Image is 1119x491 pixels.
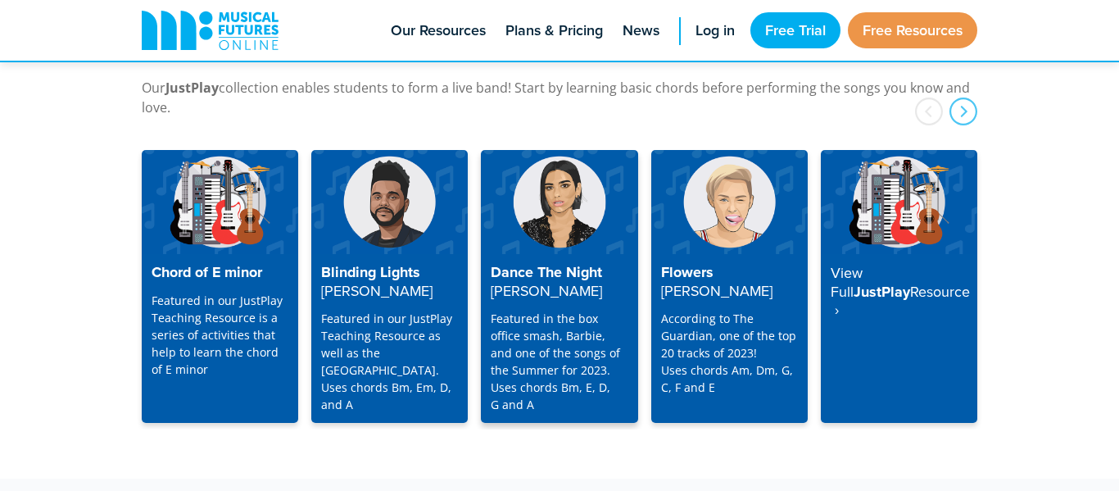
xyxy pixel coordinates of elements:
[321,280,433,301] strong: [PERSON_NAME]
[848,12,977,48] a: Free Resources
[165,79,219,97] strong: JustPlay
[821,150,977,423] a: View FullJustPlayResource ‎ ›
[152,264,288,282] h4: Chord of E minor
[142,150,298,423] a: Chord of E minor Featured in our JustPlay Teaching Resource is a series of activities that help t...
[321,264,458,300] h4: Blinding Lights
[152,292,288,378] p: Featured in our JustPlay Teaching Resource is a series of activities that help to learn the chord...
[481,150,637,423] a: Dance The Night[PERSON_NAME] Featured in the box office smash, Barbie, and one of the songs of th...
[505,20,603,42] span: Plans & Pricing
[491,310,627,413] p: Featured in the box office smash, Barbie, and one of the songs of the Summer for 2023. Uses chord...
[651,150,808,423] a: Flowers[PERSON_NAME] According to The Guardian, one of the top 20 tracks of 2023!Uses chords Am, ...
[750,12,840,48] a: Free Trial
[661,310,798,396] p: According to The Guardian, one of the top 20 tracks of 2023! Uses chords Am, Dm, G, C, F and E
[831,281,970,321] strong: Resource ‎ ›
[321,310,458,413] p: Featured in our JustPlay Teaching Resource as well as the [GEOGRAPHIC_DATA]. Uses chords Bm, Em, ...
[391,20,486,42] span: Our Resources
[661,264,798,300] h4: Flowers
[831,264,967,320] h4: JustPlay
[491,264,627,300] h4: Dance The Night
[949,98,977,125] div: next
[695,20,735,42] span: Log in
[623,20,659,42] span: News
[831,262,863,302] strong: View Full
[661,280,772,301] strong: [PERSON_NAME]
[491,280,602,301] strong: [PERSON_NAME]
[311,150,468,423] a: Blinding Lights[PERSON_NAME] Featured in our JustPlay Teaching Resource as well as the [GEOGRAPHI...
[142,78,977,117] p: Our collection enables students to form a live band! Start by learning basic chords before perfor...
[915,98,943,125] div: prev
